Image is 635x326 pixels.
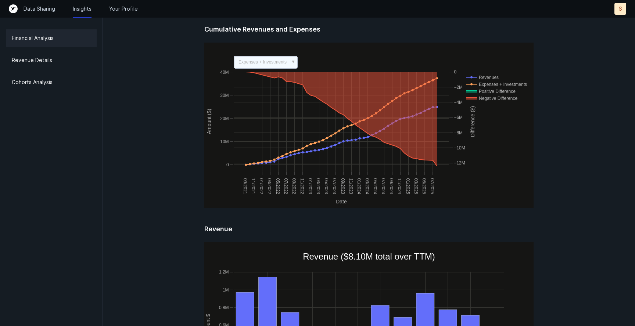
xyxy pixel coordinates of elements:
[6,29,97,47] a: Financial Analysis
[204,25,534,43] h5: Cumulative Revenues and Expenses
[619,5,622,12] p: S
[24,5,55,12] a: Data Sharing
[6,51,97,69] a: Revenue Details
[238,59,287,65] text: Expenses + Investments
[12,56,52,65] p: Revenue Details
[12,34,54,43] p: Financial Analysis
[6,73,97,91] a: Cohorts Analysis
[12,78,53,87] p: Cohorts Analysis
[109,5,138,12] a: Your Profile
[204,225,534,242] h5: Revenue
[614,3,626,15] button: S
[73,5,92,12] a: Insights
